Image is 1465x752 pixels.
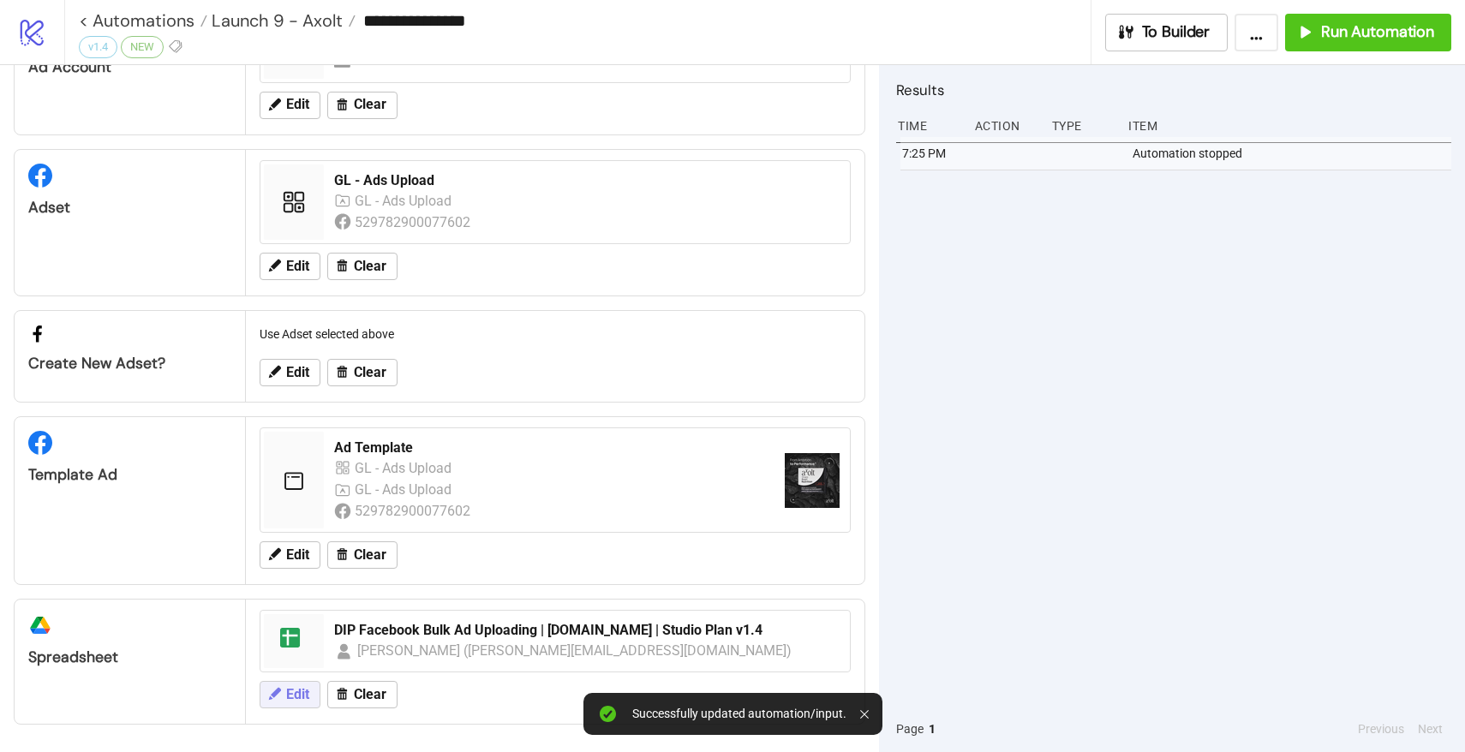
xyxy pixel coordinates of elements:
button: To Builder [1105,14,1229,51]
span: Edit [286,547,309,563]
div: Automation stopped [1131,137,1456,170]
span: Edit [286,259,309,274]
div: GL - Ads Upload [355,457,455,479]
span: Edit [286,365,309,380]
span: To Builder [1142,22,1211,42]
div: Create new adset? [28,354,231,373]
button: Edit [260,253,320,280]
div: 7:25 PM [900,137,966,170]
div: Ad Template [334,439,771,457]
span: Clear [354,547,386,563]
button: Clear [327,359,398,386]
a: < Automations [79,12,207,29]
span: Run Automation [1321,22,1434,42]
button: Clear [327,681,398,708]
span: Clear [354,365,386,380]
button: Edit [260,681,320,708]
h2: Results [896,79,1451,101]
div: Use Adset selected above [253,318,858,350]
button: Clear [327,541,398,569]
button: Run Automation [1285,14,1451,51]
span: Edit [286,97,309,112]
div: 529782900077602 [355,212,474,233]
span: Clear [354,259,386,274]
button: Clear [327,92,398,119]
div: Type [1050,110,1115,142]
div: Template Ad [28,465,231,485]
span: Clear [354,97,386,112]
button: 1 [924,719,941,738]
div: v1.4 [79,36,117,58]
span: Page [896,719,924,738]
div: GL - Ads Upload [334,171,840,190]
div: 529782900077602 [355,500,474,522]
div: Successfully updated automation/input. [632,707,846,721]
span: Clear [354,687,386,702]
div: NEW [121,36,164,58]
button: Edit [260,92,320,119]
button: Next [1413,719,1448,738]
div: GL - Ads Upload [355,479,455,500]
button: Edit [260,359,320,386]
div: Item [1127,110,1451,142]
div: Action [973,110,1038,142]
img: https://scontent-fra3-2.xx.fbcdn.net/v/t45.1600-4/476289169_120215171111740620_691453237992932487... [785,453,840,508]
div: Spreadsheet [28,648,231,667]
div: GL - Ads Upload [355,190,455,212]
span: Launch 9 - Axolt [207,9,343,32]
a: Launch 9 - Axolt [207,12,356,29]
div: DIP Facebook Bulk Ad Uploading | [DOMAIN_NAME] | Studio Plan v1.4 [334,621,840,640]
button: Previous [1353,719,1409,738]
div: Time [896,110,961,142]
button: ... [1235,14,1278,51]
div: Ad Account [28,57,231,77]
button: Clear [327,253,398,280]
div: [PERSON_NAME] ([PERSON_NAME][EMAIL_ADDRESS][DOMAIN_NAME]) [357,640,792,661]
button: Edit [260,541,320,569]
div: Adset [28,198,231,218]
span: Edit [286,687,309,702]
